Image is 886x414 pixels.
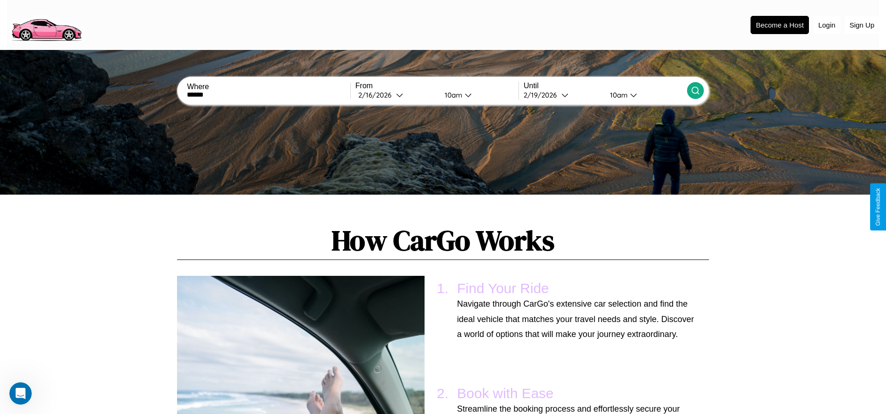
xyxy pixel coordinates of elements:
[875,188,881,226] div: Give Feedback
[751,16,809,34] button: Become a Host
[814,16,840,34] button: Login
[437,90,519,100] button: 10am
[440,91,465,99] div: 10am
[355,90,437,100] button: 2/16/2026
[605,91,630,99] div: 10am
[355,82,518,90] label: From
[9,382,32,405] iframe: Intercom live chat
[187,83,350,91] label: Where
[7,5,85,43] img: logo
[453,276,700,346] li: Find Your Ride
[457,296,695,342] p: Navigate through CarGo's extensive car selection and find the ideal vehicle that matches your tra...
[845,16,879,34] button: Sign Up
[524,82,687,90] label: Until
[358,91,396,99] div: 2 / 16 / 2026
[524,91,561,99] div: 2 / 19 / 2026
[177,221,709,260] h1: How CarGo Works
[602,90,687,100] button: 10am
